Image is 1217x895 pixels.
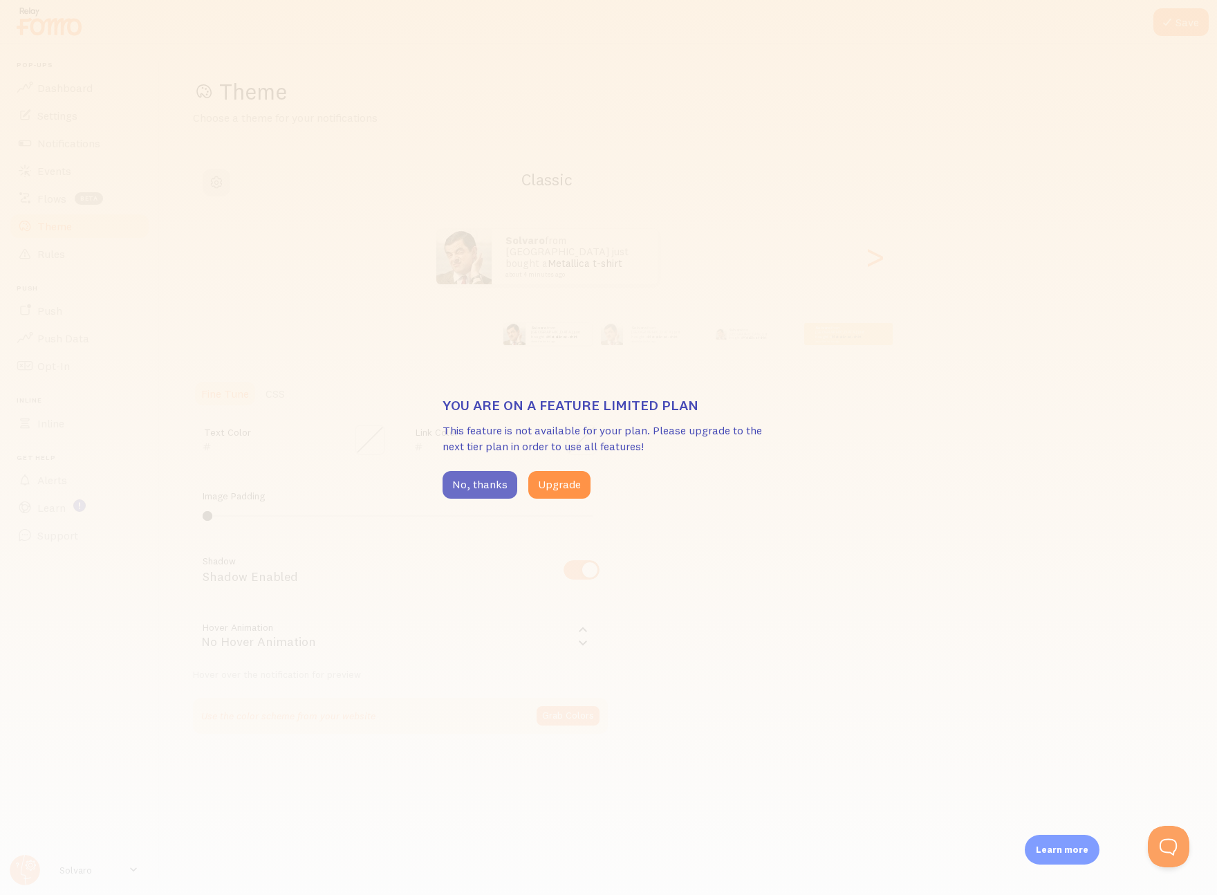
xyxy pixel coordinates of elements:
[1025,835,1099,865] div: Learn more
[443,423,774,454] p: This feature is not available for your plan. Please upgrade to the next tier plan in order to use...
[443,396,774,414] h3: You are on a feature limited plan
[528,471,591,499] button: Upgrade
[1036,843,1088,856] p: Learn more
[443,471,517,499] button: No, thanks
[1148,826,1189,867] iframe: Help Scout Beacon - Open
